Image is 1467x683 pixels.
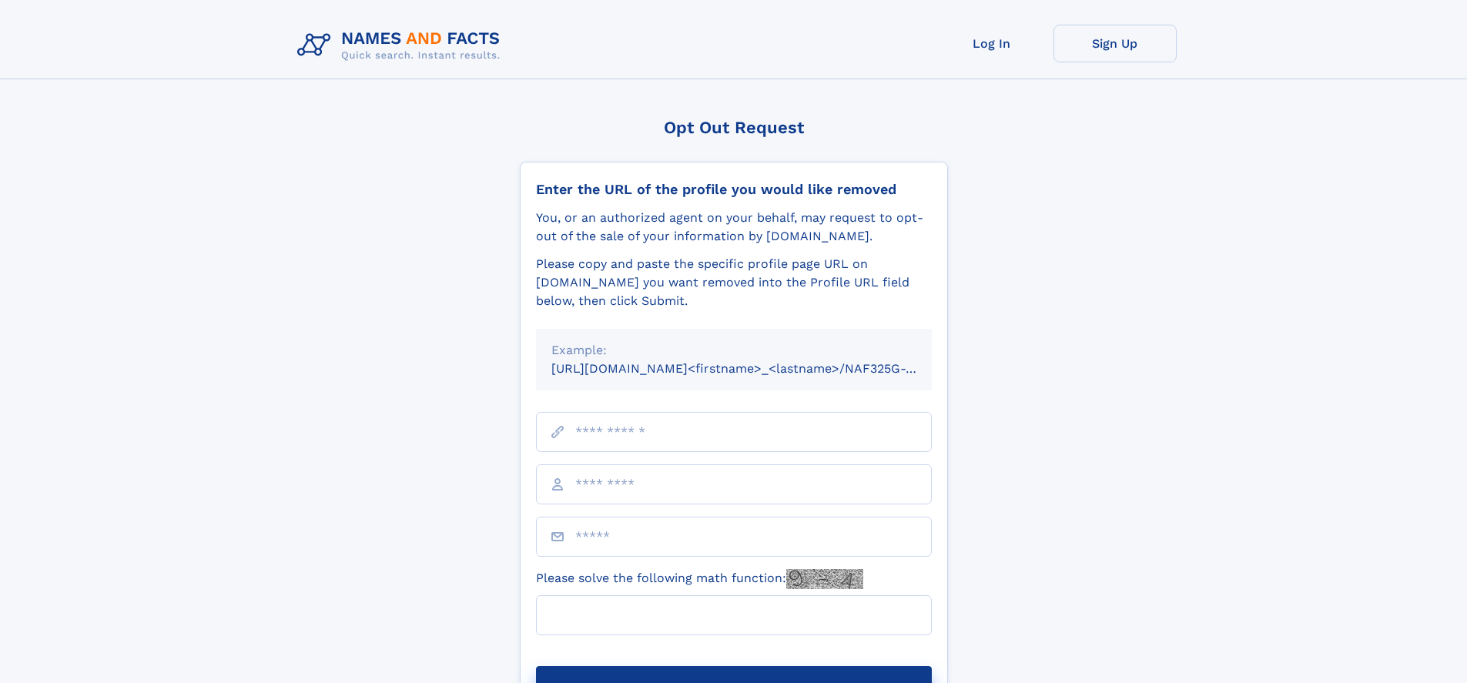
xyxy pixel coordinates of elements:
[536,209,932,246] div: You, or an authorized agent on your behalf, may request to opt-out of the sale of your informatio...
[551,361,961,376] small: [URL][DOMAIN_NAME]<firstname>_<lastname>/NAF325G-xxxxxxxx
[536,181,932,198] div: Enter the URL of the profile you would like removed
[536,255,932,310] div: Please copy and paste the specific profile page URL on [DOMAIN_NAME] you want removed into the Pr...
[930,25,1053,62] a: Log In
[536,569,863,589] label: Please solve the following math function:
[551,341,916,360] div: Example:
[1053,25,1177,62] a: Sign Up
[291,25,513,66] img: Logo Names and Facts
[520,118,948,137] div: Opt Out Request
